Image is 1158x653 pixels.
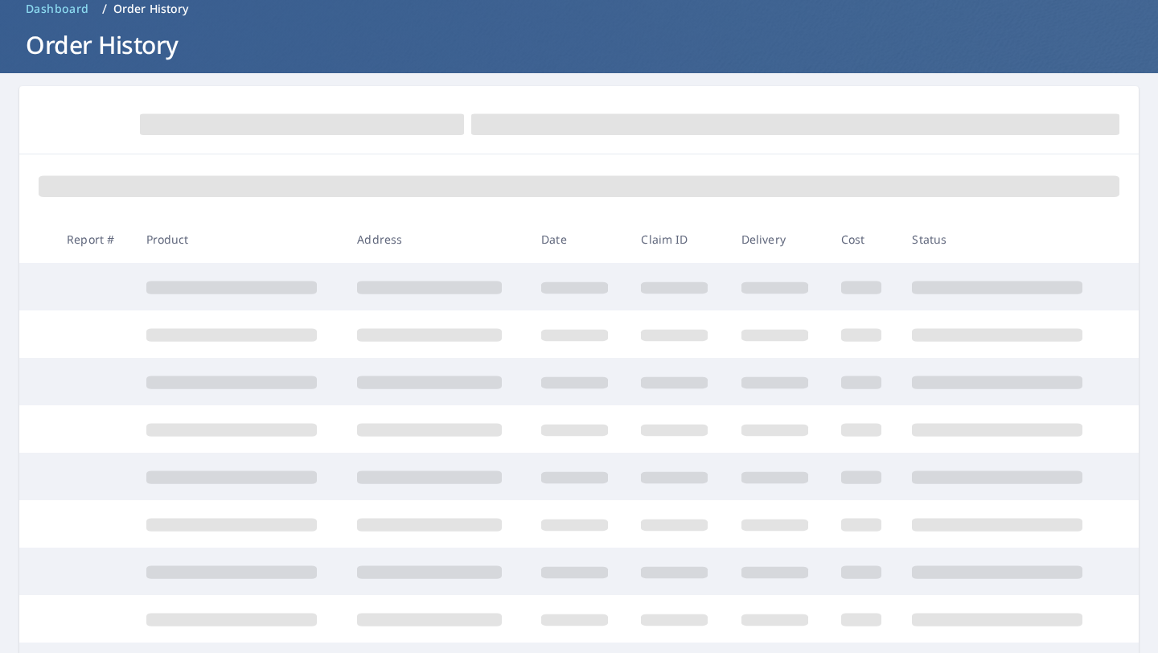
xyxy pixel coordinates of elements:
th: Status [899,216,1111,263]
h1: Order History [19,28,1139,61]
th: Delivery [729,216,828,263]
th: Date [528,216,628,263]
th: Product [133,216,345,263]
p: Order History [113,1,189,17]
span: Dashboard [26,1,89,17]
th: Address [344,216,528,263]
th: Cost [828,216,899,263]
th: Report # [54,216,133,263]
th: Claim ID [628,216,728,263]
